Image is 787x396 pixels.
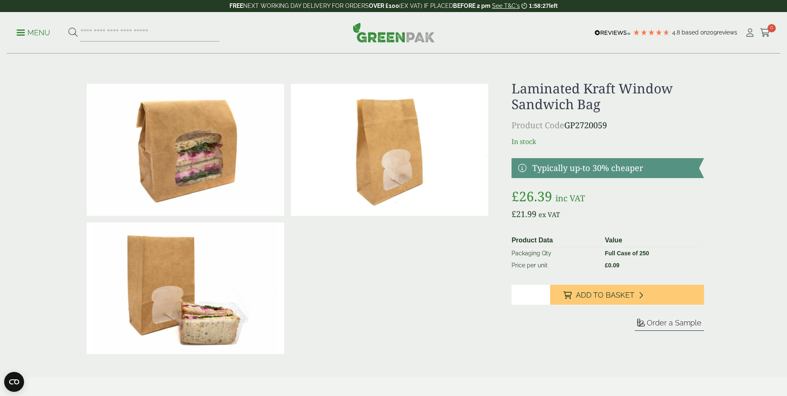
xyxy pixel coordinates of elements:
span: £ [512,208,516,220]
a: Menu [17,28,50,36]
bdi: 0.09 [605,262,619,269]
span: reviews [717,29,737,36]
span: Based on [682,29,707,36]
span: Add to Basket [576,291,634,300]
button: Add to Basket [550,285,704,305]
span: £ [605,262,608,269]
td: Price per unit [508,259,602,271]
p: GP2720059 [512,119,704,132]
span: Product Code [512,120,564,131]
h1: Laminated Kraft Window Sandwich Bag [512,81,704,112]
button: Order a Sample [635,318,704,331]
img: IMG_5932 (Large) [87,222,284,354]
p: Menu [17,28,50,38]
strong: FREE [229,2,243,9]
span: left [549,2,558,9]
img: Laminated Kraft Sandwich Bag [87,84,284,216]
span: Order a Sample [647,318,702,327]
strong: BEFORE 2 pm [453,2,490,9]
img: GreenPak Supplies [353,22,435,42]
span: 0 [768,24,776,32]
span: 1:58:27 [529,2,549,9]
bdi: 26.39 [512,187,552,205]
img: IMG_5985 (Large) [291,84,488,216]
span: 209 [707,29,717,36]
strong: Full Case of 250 [605,250,649,257]
img: REVIEWS.io [595,30,631,36]
button: Open CMP widget [4,372,24,392]
span: 4.8 [672,29,682,36]
th: Value [602,234,701,247]
span: £ [512,187,519,205]
span: inc VAT [556,193,585,204]
i: Cart [760,29,770,37]
a: See T&C's [492,2,520,9]
td: Packaging Qty [508,247,602,259]
i: My Account [745,29,755,37]
p: In stock [512,137,704,147]
div: 4.78 Stars [633,29,670,36]
bdi: 21.99 [512,208,536,220]
span: ex VAT [538,210,560,219]
a: 0 [760,27,770,39]
th: Product Data [508,234,602,247]
strong: OVER £100 [369,2,399,9]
